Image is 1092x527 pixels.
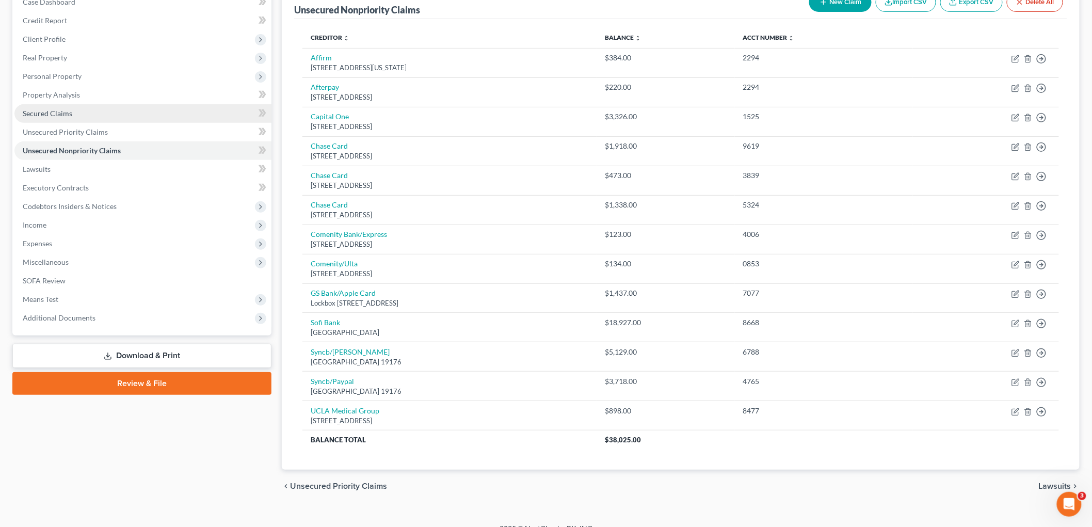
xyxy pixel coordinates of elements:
span: Secured Claims [23,109,72,118]
div: 4765 [743,376,905,387]
div: [STREET_ADDRESS] [311,210,589,220]
a: Download & Print [12,344,271,368]
span: Lawsuits [1039,482,1071,490]
div: Unsecured Nonpriority Claims [294,4,420,16]
span: Expenses [23,239,52,248]
span: Property Analysis [23,90,80,99]
div: $123.00 [605,229,727,239]
a: Syncb/[PERSON_NAME] [311,347,390,356]
i: unfold_more [789,35,795,41]
i: unfold_more [635,35,641,41]
a: Lawsuits [14,160,271,179]
div: $3,326.00 [605,111,727,122]
div: [STREET_ADDRESS] [311,151,589,161]
span: Client Profile [23,35,66,43]
div: $1,437.00 [605,288,727,298]
span: Executory Contracts [23,183,89,192]
a: Sofi Bank [311,318,340,327]
span: Unsecured Nonpriority Claims [23,146,121,155]
a: Credit Report [14,11,271,30]
a: Balance unfold_more [605,34,641,41]
span: Unsecured Priority Claims [23,127,108,136]
a: Capital One [311,112,349,121]
div: 0853 [743,259,905,269]
div: $134.00 [605,259,727,269]
div: [GEOGRAPHIC_DATA] 19176 [311,387,589,396]
span: Miscellaneous [23,258,69,266]
div: [GEOGRAPHIC_DATA] 19176 [311,357,589,367]
div: $473.00 [605,170,727,181]
div: [STREET_ADDRESS] [311,122,589,132]
div: 2294 [743,53,905,63]
a: Creditor unfold_more [311,34,349,41]
a: Affirm [311,53,332,62]
div: 8477 [743,406,905,416]
a: Comenity Bank/Express [311,230,387,238]
a: Chase Card [311,141,348,150]
button: chevron_left Unsecured Priority Claims [282,482,387,490]
div: $18,927.00 [605,317,727,328]
a: UCLA Medical Group [311,406,379,415]
a: Review & File [12,372,271,395]
div: $3,718.00 [605,376,727,387]
span: Means Test [23,295,58,304]
span: Codebtors Insiders & Notices [23,202,117,211]
div: 5324 [743,200,905,210]
i: chevron_right [1071,482,1080,490]
div: 9619 [743,141,905,151]
span: Personal Property [23,72,82,81]
span: Lawsuits [23,165,51,173]
div: 3839 [743,170,905,181]
span: Real Property [23,53,67,62]
span: 3 [1078,492,1086,500]
div: [STREET_ADDRESS] [311,416,589,426]
span: $38,025.00 [605,436,641,444]
div: Lockbox [STREET_ADDRESS] [311,298,589,308]
a: Property Analysis [14,86,271,104]
iframe: Intercom live chat [1057,492,1082,517]
a: SOFA Review [14,272,271,290]
button: Lawsuits chevron_right [1039,482,1080,490]
div: 1525 [743,111,905,122]
div: [STREET_ADDRESS] [311,239,589,249]
span: SOFA Review [23,276,66,285]
div: $1,918.00 [605,141,727,151]
div: $220.00 [605,82,727,92]
span: Unsecured Priority Claims [290,482,387,490]
a: Chase Card [311,200,348,209]
a: Comenity/Ulta [311,259,358,268]
a: Unsecured Priority Claims [14,123,271,141]
span: Credit Report [23,16,67,25]
a: Chase Card [311,171,348,180]
i: chevron_left [282,482,290,490]
a: Acct Number unfold_more [743,34,795,41]
div: $384.00 [605,53,727,63]
div: [STREET_ADDRESS] [311,181,589,190]
a: Afterpay [311,83,339,91]
div: 6788 [743,347,905,357]
span: Additional Documents [23,313,95,322]
div: 2294 [743,82,905,92]
div: 7077 [743,288,905,298]
th: Balance Total [302,430,597,449]
div: $1,338.00 [605,200,727,210]
div: [STREET_ADDRESS] [311,269,589,279]
div: 8668 [743,317,905,328]
div: [GEOGRAPHIC_DATA] [311,328,589,338]
i: unfold_more [343,35,349,41]
div: [STREET_ADDRESS][US_STATE] [311,63,589,73]
span: Income [23,220,46,229]
a: Executory Contracts [14,179,271,197]
a: Secured Claims [14,104,271,123]
div: 4006 [743,229,905,239]
a: GS Bank/Apple Card [311,289,376,297]
div: [STREET_ADDRESS] [311,92,589,102]
div: $898.00 [605,406,727,416]
a: Unsecured Nonpriority Claims [14,141,271,160]
a: Syncb/Paypal [311,377,354,386]
div: $5,129.00 [605,347,727,357]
